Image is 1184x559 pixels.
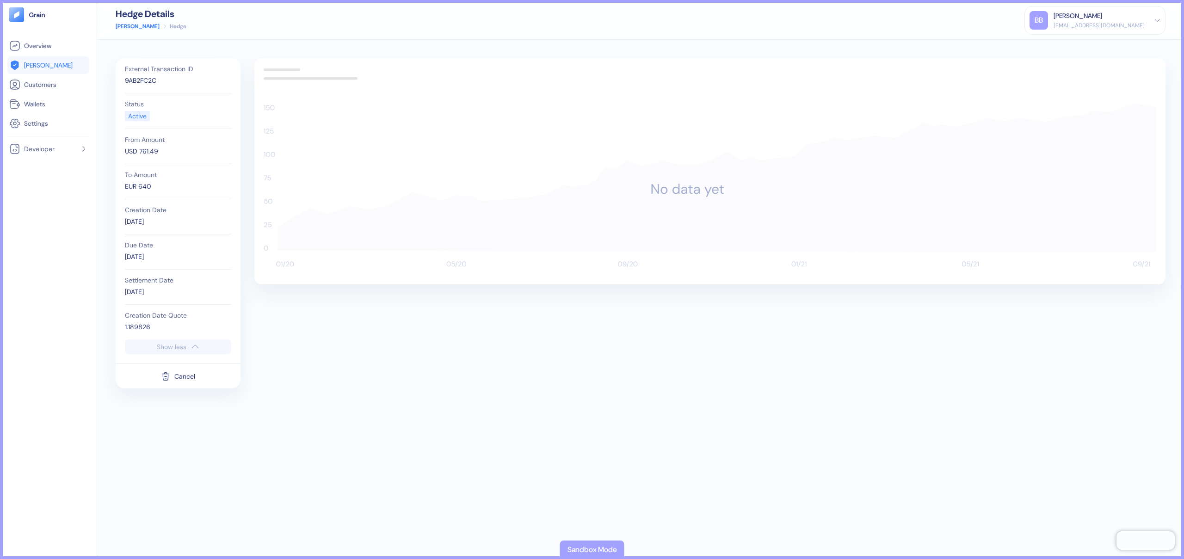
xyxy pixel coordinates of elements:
[24,61,73,70] span: [PERSON_NAME]
[125,287,231,297] div: [DATE]
[125,339,231,354] button: Show less
[567,544,617,555] div: Sandbox Mode
[9,79,87,90] a: Customers
[161,368,195,385] button: Cancel
[24,80,56,89] span: Customers
[125,147,231,156] div: USD 761.49
[9,60,87,71] a: [PERSON_NAME]
[116,9,186,18] div: Hedge Details
[24,119,48,128] span: Settings
[24,41,51,50] span: Overview
[125,136,231,143] div: From Amount
[125,101,231,107] div: Status
[1116,531,1175,550] iframe: Chatra live chat
[157,344,186,350] div: Show less
[125,217,231,227] div: [DATE]
[9,40,87,51] a: Overview
[125,76,231,86] div: 9AB2FC2C
[125,207,231,213] div: Creation Date
[128,111,147,121] div: Active
[125,182,231,191] div: EUR 640
[125,242,231,248] div: Due Date
[125,172,231,178] div: To Amount
[9,98,87,110] a: Wallets
[1054,21,1145,30] div: [EMAIL_ADDRESS][DOMAIN_NAME]
[24,99,45,109] span: Wallets
[125,66,231,72] div: External Transaction ID
[9,118,87,129] a: Settings
[125,277,231,283] div: Settlement Date
[116,22,160,31] a: [PERSON_NAME]
[24,144,55,154] span: Developer
[125,322,231,332] div: 1.189826
[1054,11,1102,21] div: [PERSON_NAME]
[29,12,46,18] img: logo
[125,252,231,262] div: [DATE]
[125,312,231,319] div: Creation Date Quote
[174,373,195,380] div: Cancel
[9,7,24,22] img: logo-tablet-V2.svg
[1030,11,1048,30] div: BB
